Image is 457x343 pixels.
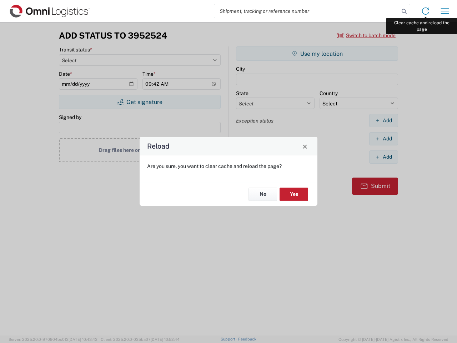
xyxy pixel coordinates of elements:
h4: Reload [147,141,170,151]
button: Close [300,141,310,151]
input: Shipment, tracking or reference number [214,4,399,18]
button: Yes [280,188,308,201]
button: No [248,188,277,201]
p: Are you sure, you want to clear cache and reload the page? [147,163,310,169]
